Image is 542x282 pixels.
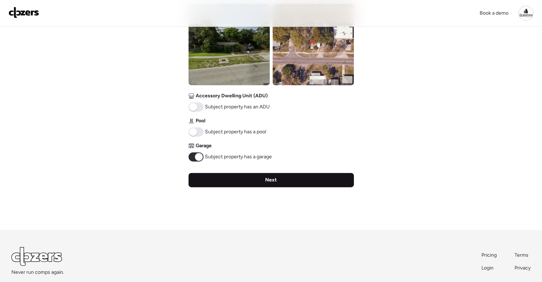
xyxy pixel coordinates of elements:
a: Pricing [481,252,497,259]
span: Privacy [515,265,531,271]
span: Terms [515,252,528,258]
span: Subject property has a pool [205,128,266,135]
span: Next [265,176,277,184]
span: Accessory Dwelling Unit (ADU) [196,92,268,99]
img: Logo Light [11,247,62,266]
img: Logo [9,7,39,18]
span: Login [481,265,494,271]
a: Privacy [515,265,531,272]
span: Pool [196,117,205,124]
span: Garage [196,142,212,149]
span: Subject property has a garage [205,153,272,160]
span: Subject property has an ADU [205,103,270,111]
span: Pricing [481,252,497,258]
a: Login [481,265,497,272]
a: Terms [515,252,531,259]
span: Never run comps again. [11,269,64,276]
span: Book a demo [480,10,509,16]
